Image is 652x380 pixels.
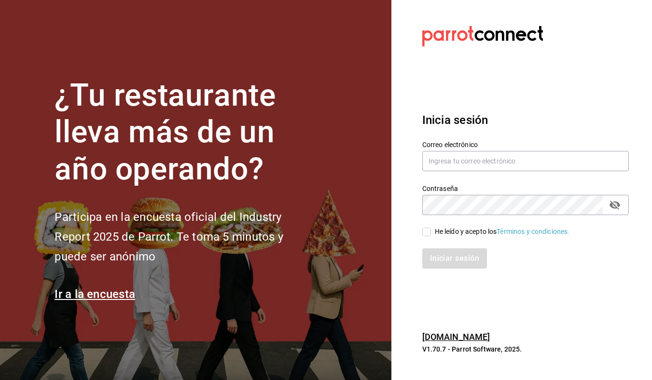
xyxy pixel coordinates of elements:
input: Ingresa tu correo electrónico [422,151,629,171]
label: Correo electrónico [422,141,629,148]
h2: Participa en la encuesta oficial del Industry Report 2025 de Parrot. Te toma 5 minutos y puede se... [55,207,315,266]
label: Contraseña [422,185,629,191]
button: passwordField [607,197,623,213]
a: Ir a la encuesta [55,287,135,301]
h3: Inicia sesión [422,111,629,129]
p: V1.70.7 - Parrot Software, 2025. [422,344,629,354]
div: He leído y acepto los [435,227,570,237]
a: Términos y condiciones. [497,228,569,235]
h1: ¿Tu restaurante lleva más de un año operando? [55,77,315,188]
a: [DOMAIN_NAME] [422,332,490,342]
